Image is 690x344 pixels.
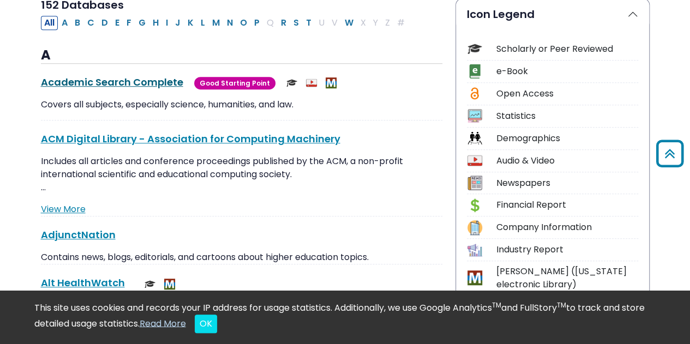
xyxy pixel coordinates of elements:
button: Filter Results I [163,16,171,30]
img: Icon MeL (Michigan electronic Library) [467,270,482,285]
img: Icon Statistics [467,108,482,123]
a: View More [41,203,86,215]
button: Filter Results D [98,16,111,30]
span: Good Starting Point [194,77,275,89]
img: Icon e-Book [467,64,482,79]
img: MeL (Michigan electronic Library) [326,77,337,88]
img: Icon Newspapers [467,176,482,190]
img: Icon Industry Report [467,243,482,257]
div: This site uses cookies and records your IP address for usage statistics. Additionally, we use Goo... [34,301,656,333]
div: e-Book [496,65,638,78]
button: All [41,16,58,30]
div: Statistics [496,110,638,123]
div: Alpha-list to filter by first letter of database name [41,16,409,28]
p: Includes all articles and conference proceedings published by the ACM, a non-profit international... [41,155,442,194]
sup: TM [557,300,566,310]
button: Filter Results H [149,16,162,30]
div: Audio & Video [496,154,638,167]
img: Icon Company Information [467,220,482,235]
a: ACM Digital Library - Association for Computing Machinery [41,132,340,146]
a: Back to Top [652,144,687,162]
a: Read More [140,317,186,329]
button: Filter Results A [58,16,71,30]
img: Scholarly or Peer Reviewed [286,77,297,88]
div: Financial Report [496,198,638,212]
div: Company Information [496,221,638,234]
img: Icon Financial Report [467,198,482,213]
img: Icon Audio & Video [467,153,482,168]
button: Filter Results N [224,16,236,30]
div: Contains news, blogs, editorials, and cartoons about higher education topics. [41,251,442,264]
button: Filter Results J [172,16,184,30]
div: Open Access [496,87,638,100]
button: Filter Results T [303,16,315,30]
a: Alt HealthWatch [41,276,125,289]
h3: A [41,47,442,64]
div: Newspapers [496,177,638,190]
button: Filter Results W [341,16,357,30]
button: Filter Results B [71,16,83,30]
button: Filter Results C [84,16,98,30]
div: [PERSON_NAME] ([US_STATE] electronic Library) [496,265,638,291]
img: MeL (Michigan electronic Library) [164,279,175,289]
button: Filter Results L [197,16,208,30]
button: Filter Results G [135,16,149,30]
img: Icon Scholarly or Peer Reviewed [467,41,482,56]
button: Close [195,315,217,333]
div: Demographics [496,132,638,145]
a: Academic Search Complete [41,75,183,89]
button: Filter Results F [123,16,135,30]
button: Filter Results M [209,16,223,30]
p: Covers all subjects, especially science, humanities, and law. [41,98,442,111]
img: Icon Demographics [467,131,482,146]
img: Scholarly or Peer Reviewed [145,279,155,289]
button: Filter Results P [251,16,263,30]
a: AdjunctNation [41,228,116,242]
button: Filter Results O [237,16,250,30]
button: Filter Results S [290,16,302,30]
div: Industry Report [496,243,638,256]
button: Filter Results R [278,16,290,30]
div: Scholarly or Peer Reviewed [496,43,638,56]
button: Filter Results E [112,16,123,30]
img: Icon Open Access [468,86,482,101]
sup: TM [492,300,501,310]
img: Audio & Video [306,77,317,88]
button: Filter Results K [184,16,197,30]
